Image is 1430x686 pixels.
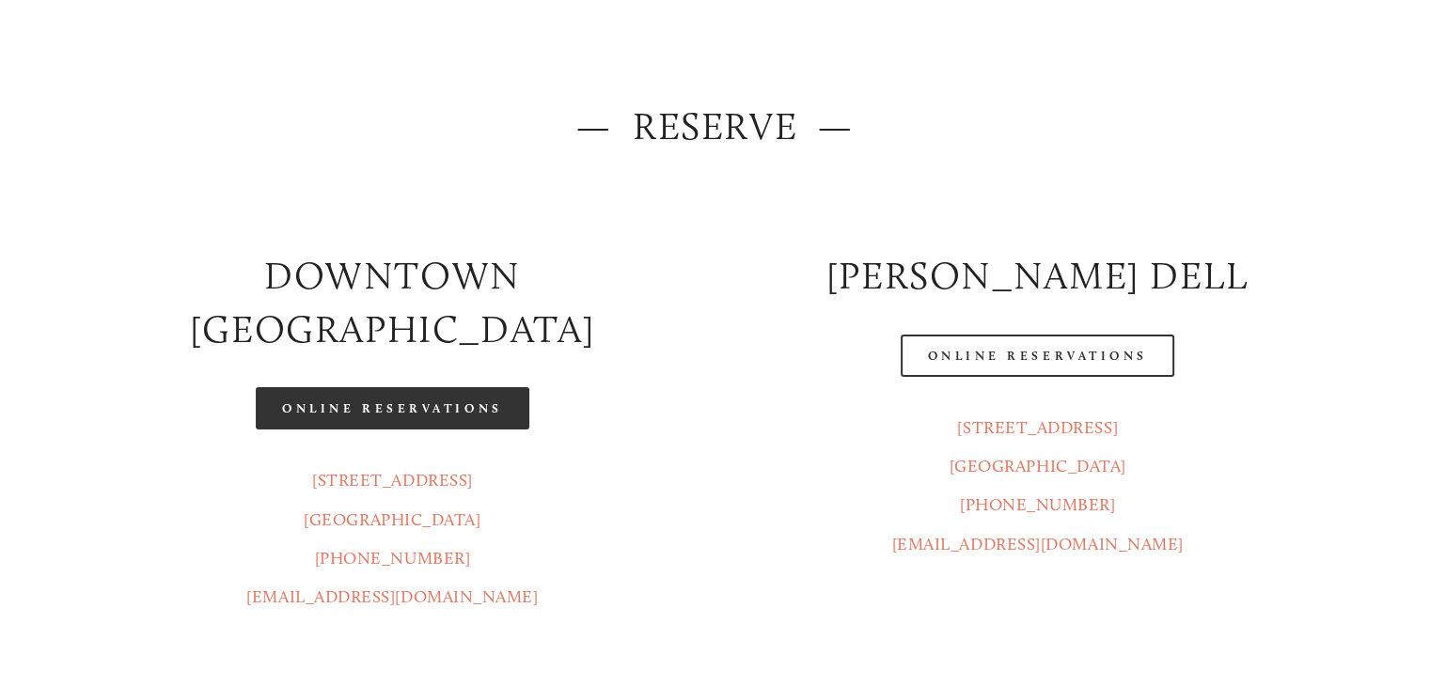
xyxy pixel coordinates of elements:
a: [EMAIL_ADDRESS][DOMAIN_NAME] [246,586,538,607]
a: [STREET_ADDRESS] [312,470,473,491]
a: Online Reservations [256,387,528,429]
a: [PHONE_NUMBER] [315,548,471,569]
h2: Downtown [GEOGRAPHIC_DATA] [86,249,699,355]
a: Online Reservations [901,335,1173,377]
a: [GEOGRAPHIC_DATA] [950,456,1126,476]
a: [EMAIL_ADDRESS][DOMAIN_NAME] [892,534,1184,554]
a: [GEOGRAPHIC_DATA] [304,509,480,530]
h2: [PERSON_NAME] DELL [731,249,1344,303]
a: [PHONE_NUMBER] [960,494,1116,515]
a: [STREET_ADDRESS] [957,417,1118,438]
